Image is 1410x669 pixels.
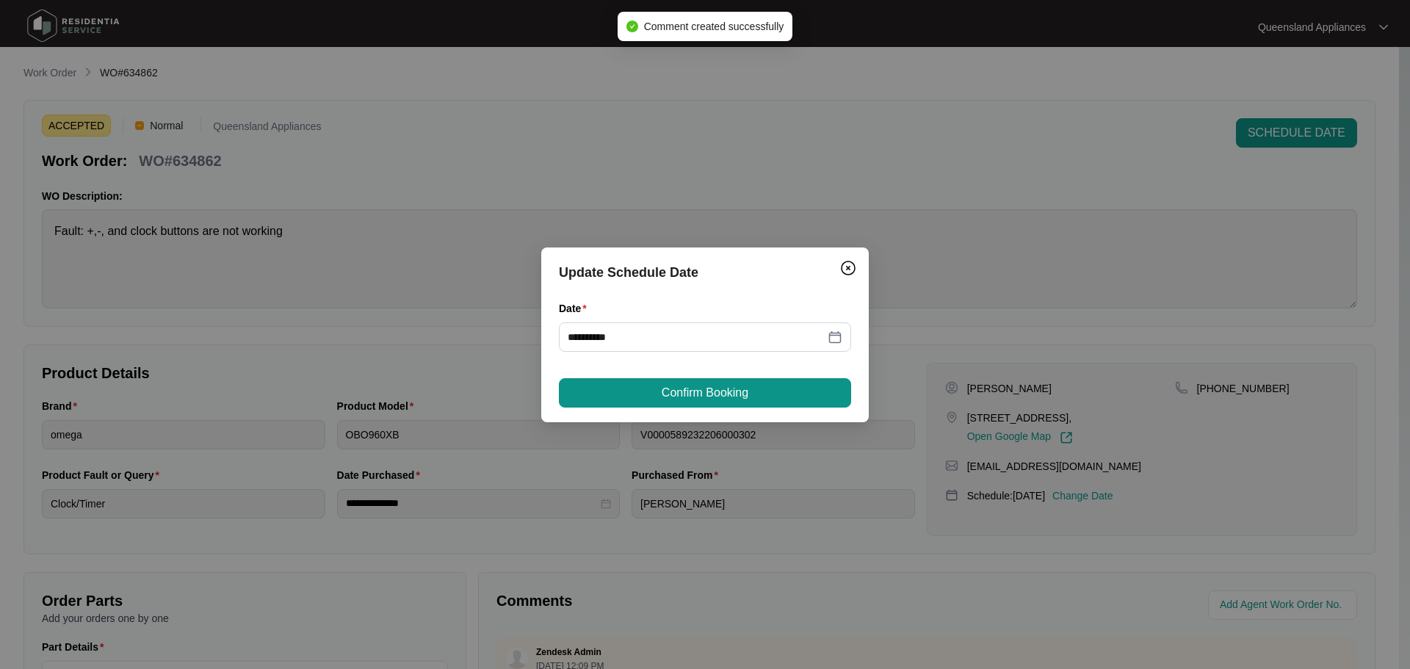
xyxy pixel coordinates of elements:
[644,21,784,32] span: Comment created successfully
[626,21,638,32] span: check-circle
[559,378,851,408] button: Confirm Booking
[836,256,860,280] button: Close
[839,259,857,277] img: closeCircle
[662,384,748,402] span: Confirm Booking
[559,301,593,316] label: Date
[559,262,851,283] div: Update Schedule Date
[568,329,825,345] input: Date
